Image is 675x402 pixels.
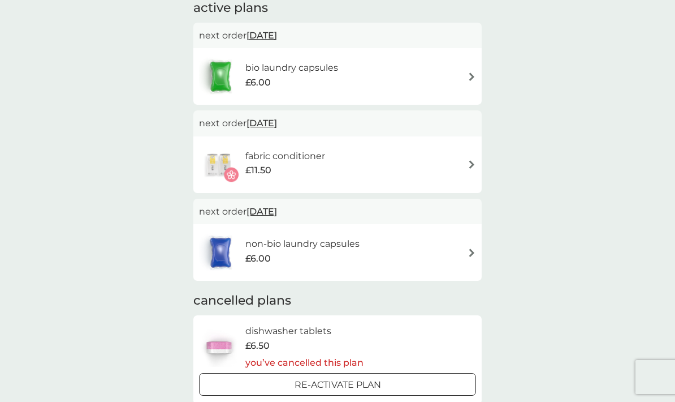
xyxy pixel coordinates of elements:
[245,75,271,90] span: £6.00
[246,112,277,134] span: [DATE]
[245,324,364,339] h6: dishwasher tablets
[246,200,277,223] span: [DATE]
[468,72,476,81] img: arrow right
[468,160,476,169] img: arrow right
[199,233,242,272] img: non-bio laundry capsules
[245,251,271,266] span: £6.00
[199,57,242,96] img: bio laundry capsules
[199,145,239,185] img: fabric conditioner
[245,61,338,75] h6: bio laundry capsules
[245,149,325,164] h6: fabric conditioner
[199,327,239,367] img: dishwasher tablets
[245,356,364,370] p: you’ve cancelled this plan
[246,24,277,46] span: [DATE]
[199,373,476,396] button: Re-activate Plan
[245,163,271,178] span: £11.50
[199,204,476,219] p: next order
[199,116,476,131] p: next order
[199,28,476,43] p: next order
[295,378,381,392] p: Re-activate Plan
[193,292,482,310] h2: cancelled plans
[245,339,270,353] span: £6.50
[245,237,360,251] h6: non-bio laundry capsules
[468,249,476,257] img: arrow right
